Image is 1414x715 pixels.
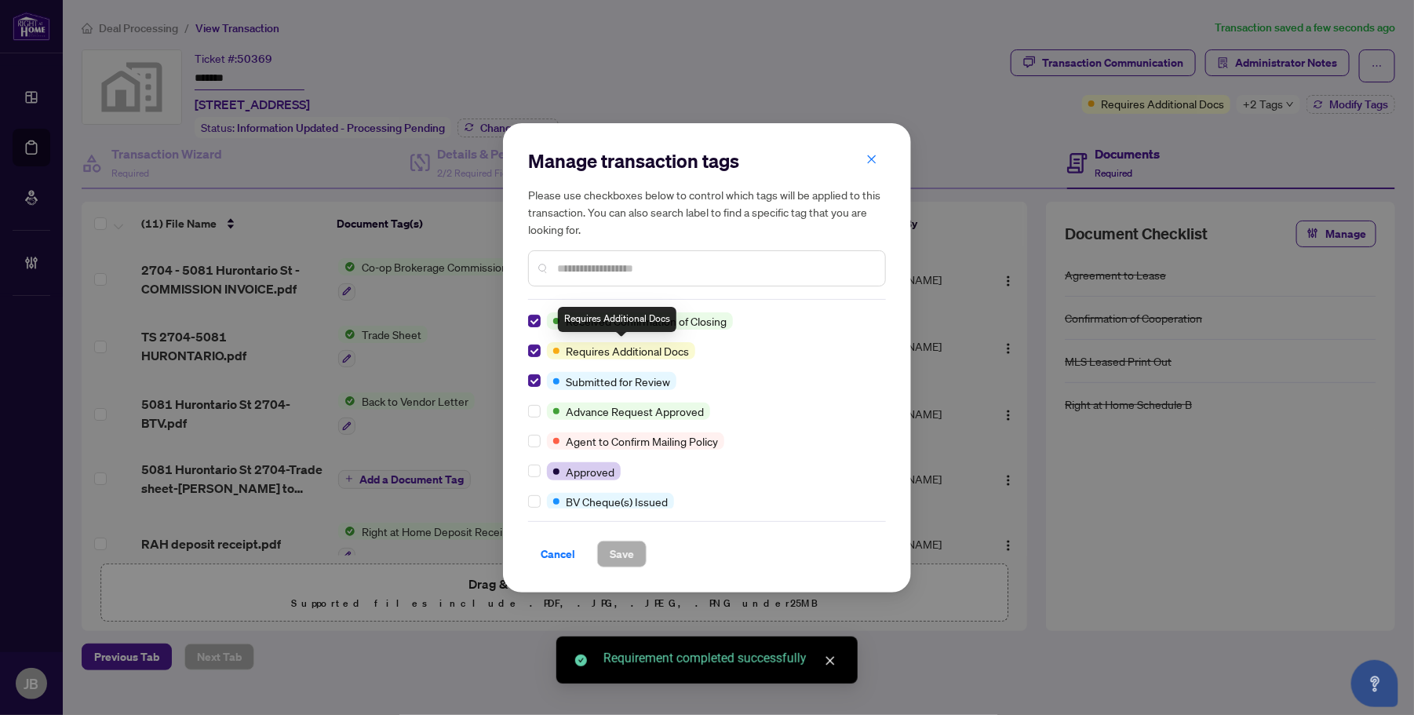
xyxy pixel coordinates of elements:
h5: Please use checkboxes below to control which tags will be applied to this transaction. You can al... [528,186,886,238]
span: Advance Request Approved [566,403,704,420]
span: Approved [566,463,614,480]
span: Cancel [541,542,575,567]
h2: Manage transaction tags [528,148,886,173]
span: Submitted for Review [566,373,670,390]
span: close [825,655,836,666]
a: Close [822,652,839,669]
span: BV Cheque(s) Issued [566,493,668,510]
span: check-circle [575,655,587,666]
div: Requires Additional Docs [558,307,676,332]
span: Requires Additional Docs [566,342,689,359]
button: Cancel [528,541,588,567]
span: Agent to Confirm Mailing Policy [566,432,718,450]
button: Open asap [1351,660,1398,707]
span: close [866,154,877,165]
div: Requirement completed successfully [603,649,839,668]
button: Save [597,541,647,567]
